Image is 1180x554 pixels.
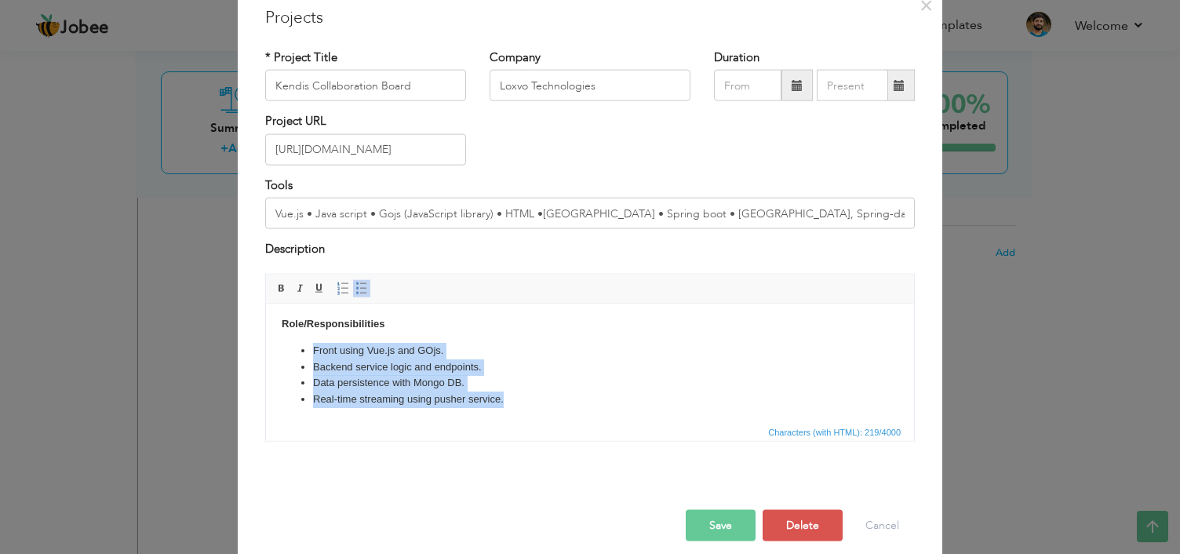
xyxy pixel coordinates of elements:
[714,49,759,66] label: Duration
[265,241,325,257] label: Description
[763,509,843,541] button: Delete
[265,177,293,193] label: Tools
[273,279,290,297] a: Bold
[266,304,914,421] iframe: Rich Text Editor, projectEditor
[714,70,781,101] input: From
[353,279,370,297] a: Insert/Remove Bulleted List
[334,279,351,297] a: Insert/Remove Numbered List
[265,6,915,30] h3: Projects
[490,49,541,66] label: Company
[765,425,905,439] div: Statistics
[265,49,337,66] label: * Project Title
[311,279,328,297] a: Underline
[850,509,915,541] button: Cancel
[686,509,756,541] button: Save
[817,70,888,101] input: Present
[265,113,326,129] label: Project URL
[292,279,309,297] a: Italic
[765,425,904,439] span: Characters (with HTML): 219/4000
